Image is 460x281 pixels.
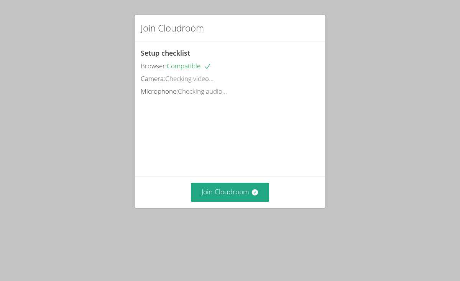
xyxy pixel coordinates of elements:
span: Checking video... [165,74,214,83]
span: Checking audio... [178,87,227,96]
span: Browser: [141,61,167,70]
span: Microphone: [141,87,178,96]
span: Compatible [167,61,211,70]
button: Join Cloudroom [191,183,269,202]
span: Camera: [141,74,165,83]
h2: Join Cloudroom [141,21,204,35]
span: Setup checklist [141,48,190,58]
